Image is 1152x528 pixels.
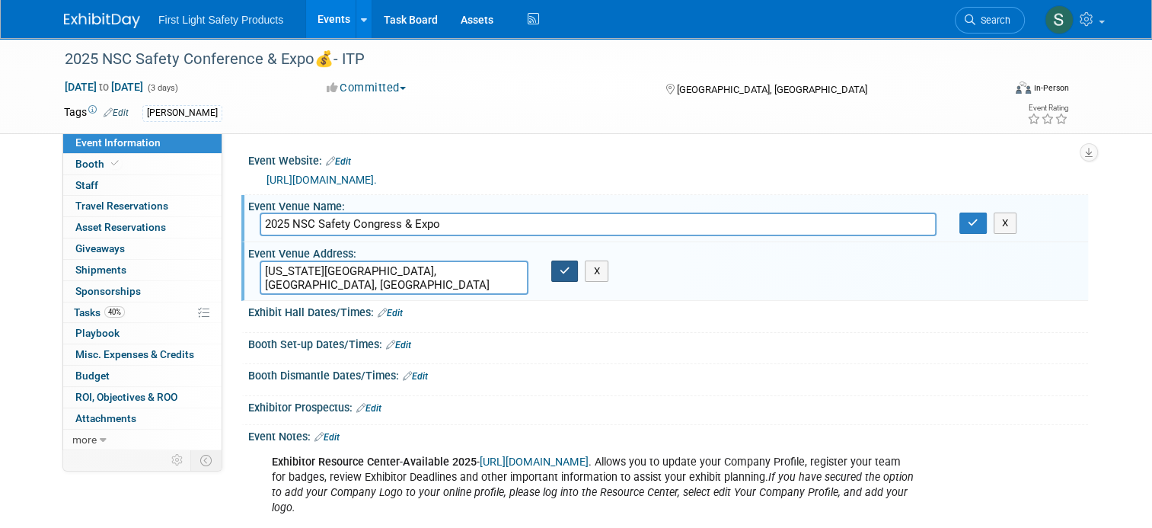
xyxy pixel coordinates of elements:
div: [PERSON_NAME] [142,105,222,121]
a: more [63,430,222,450]
a: Edit [378,308,403,318]
i: If you have secured the option to add your Company Logo to your online profile, please log into t... [272,471,914,514]
a: Edit [356,403,381,414]
span: Booth [75,158,122,170]
span: [GEOGRAPHIC_DATA], [GEOGRAPHIC_DATA] [677,84,867,95]
span: Tasks [74,306,125,318]
a: Edit [326,156,351,167]
div: In-Person [1033,82,1069,94]
div: Exhibitor Prospectus: [248,396,1088,416]
a: Search [955,7,1025,34]
button: Committed [321,80,412,96]
a: Tasks40% [63,302,222,323]
div: Booth Set-up Dates/Times: [248,333,1088,353]
a: Misc. Expenses & Credits [63,344,222,365]
img: Steph Willemsen [1045,5,1074,34]
div: Event Venue Address: [248,242,1088,261]
span: 40% [104,306,125,318]
span: Sponsorships [75,285,141,297]
span: to [97,81,111,93]
div: Event Rating [1027,104,1068,112]
a: Attachments [63,408,222,429]
a: Travel Reservations [63,196,222,216]
i: Booth reservation complete [111,159,119,168]
b: Available 2025 [403,456,477,469]
button: X [585,261,608,282]
div: Event Venue Name: [248,195,1088,214]
a: Giveaways [63,238,222,259]
div: Exhibit Hall Dates/Times: [248,301,1088,321]
span: Misc. Expenses & Credits [75,348,194,360]
span: Asset Reservations [75,221,166,233]
span: Search [975,14,1010,26]
a: [URL][DOMAIN_NAME]. [266,174,377,186]
span: [DATE] [DATE] [64,80,144,94]
span: Playbook [75,327,120,339]
a: Event Information [63,133,222,153]
td: Tags [64,104,129,122]
a: Edit [314,432,340,443]
a: Booth [63,154,222,174]
span: Travel Reservations [75,200,168,212]
div: Event Format [921,79,1069,102]
td: Toggle Event Tabs [191,450,222,470]
td: Personalize Event Tab Strip [164,450,191,470]
div: Event Website: [248,149,1088,169]
span: Shipments [75,264,126,276]
a: Asset Reservations [63,217,222,238]
a: Edit [386,340,411,350]
button: X [994,213,1017,234]
span: Attachments [75,412,136,424]
span: (3 days) [146,83,178,93]
span: ROI, Objectives & ROO [75,391,177,403]
span: Giveaways [75,242,125,254]
a: Shipments [63,260,222,280]
div: Booth Dismantle Dates/Times: [248,364,1088,384]
span: First Light Safety Products [158,14,283,26]
a: Playbook [63,323,222,344]
span: more [72,434,97,446]
a: Edit [403,371,428,382]
a: ROI, Objectives & ROO [63,387,222,408]
a: Budget [63,366,222,386]
img: Format-Inperson.png [1016,82,1031,94]
span: Staff [75,179,98,191]
a: [URL][DOMAIN_NAME] [480,456,589,469]
b: Exhibitor Resource Center [272,456,400,469]
div: Event Notes: [248,425,1088,445]
img: ExhibitDay [64,13,140,28]
a: Staff [63,175,222,196]
a: Sponsorships [63,281,222,302]
span: Event Information [75,136,161,149]
span: Budget [75,370,110,382]
div: 2025 NSC Safety Conference & Expo💰- ITP [59,46,984,73]
a: Edit [104,107,129,118]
